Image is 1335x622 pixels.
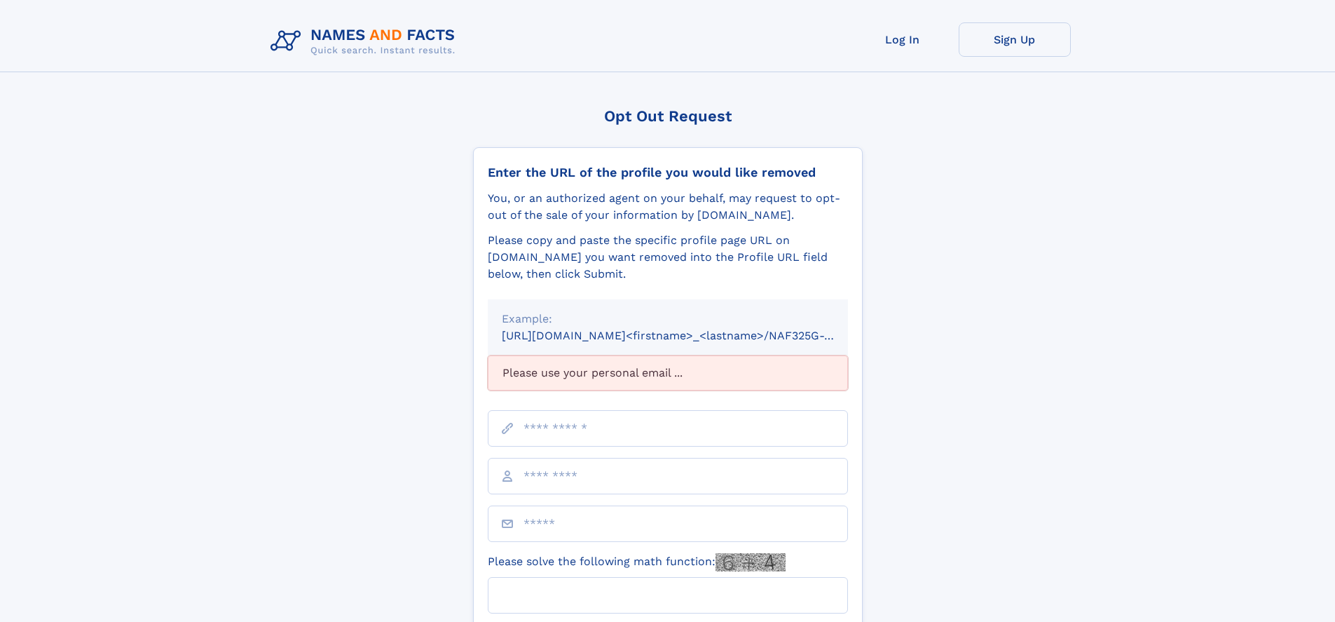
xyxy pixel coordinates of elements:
a: Sign Up [959,22,1071,57]
a: Log In [847,22,959,57]
div: Opt Out Request [473,107,863,125]
div: Please copy and paste the specific profile page URL on [DOMAIN_NAME] you want removed into the Pr... [488,232,848,283]
div: You, or an authorized agent on your behalf, may request to opt-out of the sale of your informatio... [488,190,848,224]
div: Example: [502,311,834,327]
div: Enter the URL of the profile you would like removed [488,165,848,180]
label: Please solve the following math function: [488,553,786,572]
div: Please use your personal email ... [488,356,848,391]
img: Logo Names and Facts [265,22,467,60]
small: [URL][DOMAIN_NAME]<firstname>_<lastname>/NAF325G-xxxxxxxx [502,329,875,342]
